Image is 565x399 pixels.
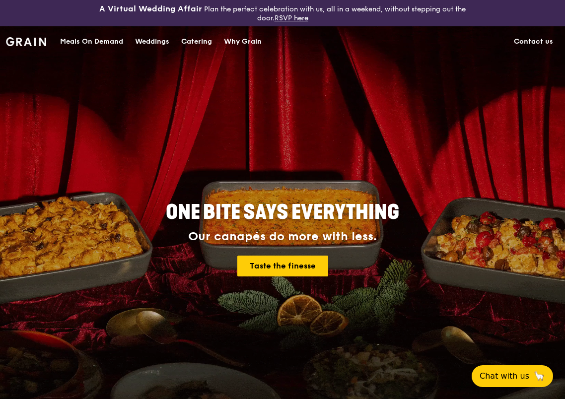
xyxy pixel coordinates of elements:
a: RSVP here [275,14,308,22]
span: 🦙 [533,370,545,382]
div: Catering [181,27,212,57]
button: Chat with us🦙 [472,365,553,387]
div: Our canapés do more with less. [104,230,461,244]
a: Taste the finesse [237,256,328,276]
a: Weddings [129,27,175,57]
a: Catering [175,27,218,57]
div: Meals On Demand [60,27,123,57]
div: Why Grain [224,27,262,57]
a: GrainGrain [6,26,46,56]
div: Plan the perfect celebration with us, all in a weekend, without stepping out the door. [94,4,471,22]
div: Weddings [135,27,169,57]
h3: A Virtual Wedding Affair [99,4,202,14]
span: ONE BITE SAYS EVERYTHING [166,200,399,224]
span: Chat with us [480,370,529,382]
a: Contact us [508,27,559,57]
a: Why Grain [218,27,268,57]
img: Grain [6,37,46,46]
